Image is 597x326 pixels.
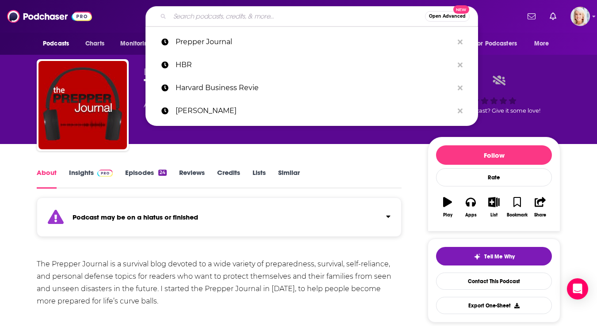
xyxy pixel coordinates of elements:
a: Show notifications dropdown [546,9,560,24]
img: User Profile [570,7,590,26]
p: Harvard Business Revie [176,76,453,99]
button: Show profile menu [570,7,590,26]
div: Good podcast? Give it some love! [428,67,560,122]
span: Charts [85,38,104,50]
a: Similar [278,168,300,189]
span: Tell Me Why [484,253,515,260]
button: open menu [469,35,530,52]
input: Search podcasts, credits, & more... [170,9,425,23]
a: InsightsPodchaser Pro [69,168,113,189]
button: Apps [459,191,482,223]
a: Reviews [179,168,205,189]
p: glenn beck [176,99,453,122]
div: Share [534,212,546,218]
button: Share [529,191,552,223]
section: Click to expand status details [37,203,402,237]
span: New [453,5,469,14]
img: tell me why sparkle [474,253,481,260]
strong: Podcast may be on a hiatus or finished [73,213,198,221]
button: Bookmark [505,191,528,223]
img: Podchaser - Follow, Share and Rate Podcasts [7,8,92,25]
button: open menu [528,35,560,52]
div: Search podcasts, credits, & more... [145,6,478,27]
span: Podcasts [43,38,69,50]
div: List [490,212,497,218]
button: open menu [37,35,80,52]
button: Play [436,191,459,223]
div: Rate [436,168,552,186]
span: For Podcasters [475,38,517,50]
a: About [37,168,57,189]
button: Open AdvancedNew [425,11,470,22]
a: Prepper Journal [145,30,478,53]
p: Prepper Journal [176,30,453,53]
button: open menu [114,35,163,52]
button: List [482,191,505,223]
img: The Prepper Journal [38,61,127,149]
button: Export One-Sheet [436,297,552,314]
div: 24 [158,170,167,176]
a: Lists [253,168,266,189]
a: [PERSON_NAME] [145,99,478,122]
a: Show notifications dropdown [524,9,539,24]
a: Contact This Podcast [436,273,552,290]
span: Logged in as ashtonrc [570,7,590,26]
a: HBR [145,53,478,76]
p: HBR [176,53,453,76]
div: Bookmark [507,212,528,218]
div: Apps [465,212,477,218]
a: Charts [80,35,110,52]
span: [PERSON_NAME] [144,67,207,76]
button: Follow [436,145,552,165]
span: Good podcast? Give it some love! [448,107,540,114]
a: Episodes24 [125,168,167,189]
div: Play [443,212,452,218]
span: Monitoring [120,38,152,50]
a: Credits [217,168,240,189]
button: tell me why sparkleTell Me Why [436,247,552,265]
a: Harvard Business Revie [145,76,478,99]
span: More [534,38,549,50]
div: Open Intercom Messenger [567,278,588,299]
div: An podcast [144,100,221,110]
img: Podchaser Pro [97,170,113,177]
span: Open Advanced [429,14,466,19]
